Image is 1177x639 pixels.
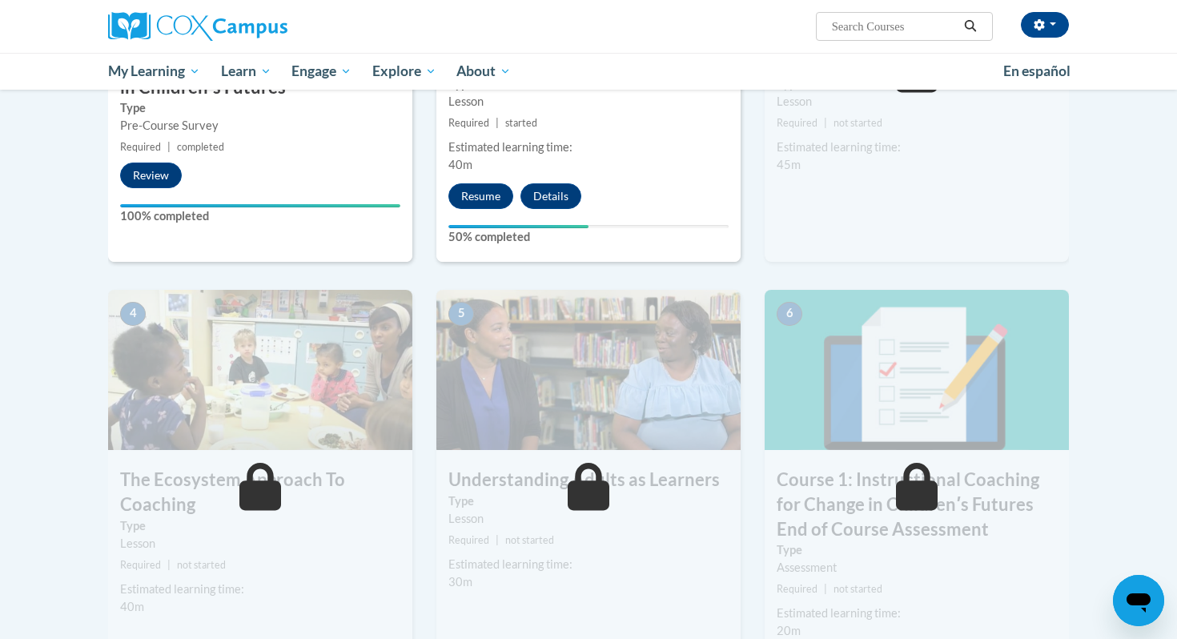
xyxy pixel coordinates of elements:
span: 30m [448,575,472,589]
span: Required [448,534,489,546]
span: | [496,117,499,129]
div: Your progress [448,225,588,228]
span: | [824,117,827,129]
img: Cox Campus [108,12,287,41]
span: 40m [448,158,472,171]
div: Estimated learning time: [448,556,729,573]
div: Assessment [777,559,1057,577]
span: 4 [120,302,146,326]
span: Engage [291,62,351,81]
a: Engage [281,53,362,90]
a: Cox Campus [108,12,412,41]
h3: Understanding Adults as Learners [436,468,741,492]
button: Details [520,183,581,209]
span: | [167,559,171,571]
label: Type [777,541,1057,559]
a: En español [993,54,1081,88]
span: 5 [448,302,474,326]
span: completed [177,141,224,153]
input: Search Courses [830,17,958,36]
label: Type [448,492,729,510]
span: Required [777,583,817,595]
label: 100% completed [120,207,400,225]
span: not started [505,534,554,546]
a: Explore [362,53,447,90]
span: 45m [777,158,801,171]
img: Course Image [765,290,1069,450]
a: Learn [211,53,282,90]
button: Review [120,163,182,188]
span: 40m [120,600,144,613]
label: Type [120,517,400,535]
img: Course Image [436,290,741,450]
button: Account Settings [1021,12,1069,38]
h3: The Ecosystem Approach To Coaching [108,468,412,517]
span: 20m [777,624,801,637]
span: started [505,117,537,129]
div: Lesson [448,510,729,528]
div: Lesson [448,93,729,111]
div: Lesson [777,93,1057,111]
img: Course Image [108,290,412,450]
label: 50% completed [448,228,729,246]
span: Explore [372,62,436,81]
div: Estimated learning time: [120,581,400,598]
span: Required [777,117,817,129]
h3: Course 1: Instructional Coaching for Change in Childrenʹs Futures End of Course Assessment [765,468,1069,541]
div: Estimated learning time: [448,139,729,156]
span: | [824,583,827,595]
button: Search [958,17,982,36]
button: Resume [448,183,513,209]
span: | [496,534,499,546]
span: Required [120,559,161,571]
a: My Learning [98,53,211,90]
span: not started [834,583,882,595]
div: Your progress [120,204,400,207]
span: En español [1003,62,1071,79]
iframe: Button to launch messaging window [1113,575,1164,626]
span: | [167,141,171,153]
span: 6 [777,302,802,326]
span: not started [834,117,882,129]
span: About [456,62,511,81]
div: Estimated learning time: [777,139,1057,156]
span: Required [448,117,489,129]
span: My Learning [108,62,200,81]
a: About [447,53,522,90]
span: Learn [221,62,271,81]
div: Pre-Course Survey [120,117,400,135]
div: Lesson [120,535,400,553]
div: Main menu [84,53,1093,90]
div: Estimated learning time: [777,605,1057,622]
span: Required [120,141,161,153]
label: Type [120,99,400,117]
span: not started [177,559,226,571]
